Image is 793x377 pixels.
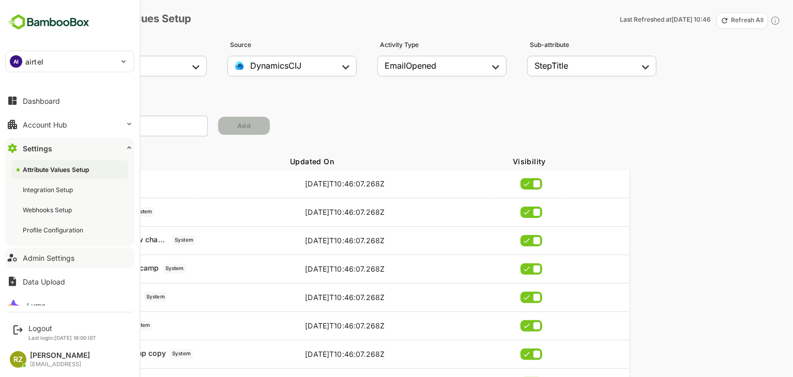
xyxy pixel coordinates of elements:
div: Lumo [27,301,45,310]
td: [DATE]T10:46:07.268Z [195,198,495,226]
p: System [129,321,152,331]
p: System [144,292,167,302]
div: Activities [527,56,657,76]
div: Activities [78,56,207,76]
td: [DATE]T10:46:07.268Z [195,283,495,311]
div: Attribute Values Setup [23,165,91,174]
td: [DATE]T10:46:07.268Z [195,170,495,198]
p: Source [230,41,373,49]
p: Sub-attribute [530,41,673,49]
div: Profile Configuration [23,226,85,234]
div: EmailOpened [385,61,490,71]
img: BambooboxFullLogoMark.5f36c76dfaba33ec1ec1367b70bb1252.svg [5,12,93,32]
button: Account Hub [5,114,134,135]
p: System [163,264,186,274]
div: Account Hub [23,120,67,129]
div: StepTitle [535,61,640,71]
p: Attribute Category [80,41,223,49]
button: Admin Settings [5,247,134,268]
button: Lumo [5,295,134,316]
td: [DATE]T10:46:07.268Z [195,255,495,283]
div: DynamicsCIJ [235,61,340,72]
button: Settings [5,138,134,159]
div: Integration Setup [23,185,75,194]
div: Activities [227,56,357,76]
div: Settings [23,144,52,153]
div: [EMAIL_ADDRESS] [30,361,90,368]
p: airtel [25,56,43,67]
div: AI [10,55,22,68]
div: Data Upload [23,277,65,286]
td: [DATE]T10:46:07.268Z [195,311,495,340]
div: Dashboard [23,97,60,105]
p: Updated On [290,155,334,168]
button: Dashboard [5,90,134,111]
p: Add Attribute Value [79,100,777,108]
p: System [170,349,193,359]
p: System [173,235,195,245]
td: [DATE]T10:46:07.268Z [195,340,495,368]
p: System [132,207,155,217]
div: AIairtel [6,51,134,72]
div: Webhooks Setup [23,206,74,214]
p: Refresh All [731,17,764,25]
p: Last login: [DATE] 16:00 IST [28,335,96,341]
button: Refresh All [716,12,768,29]
p: Visibility [513,155,546,168]
p: Last Refreshed at [DATE] 10:46 [620,16,711,29]
div: Logout [28,324,96,333]
p: Activity Type [380,41,523,49]
button: Data Upload [5,271,134,292]
img: DynamicsCIJ logo [235,61,244,70]
div: Activities [377,56,507,76]
div: Click to refresh values for all attributes in the selected attribute category [770,12,781,28]
div: [PERSON_NAME] [30,351,90,360]
div: Admin Settings [23,254,74,262]
div: RZ [10,351,26,368]
td: [DATE]T10:46:07.268Z [195,226,495,255]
